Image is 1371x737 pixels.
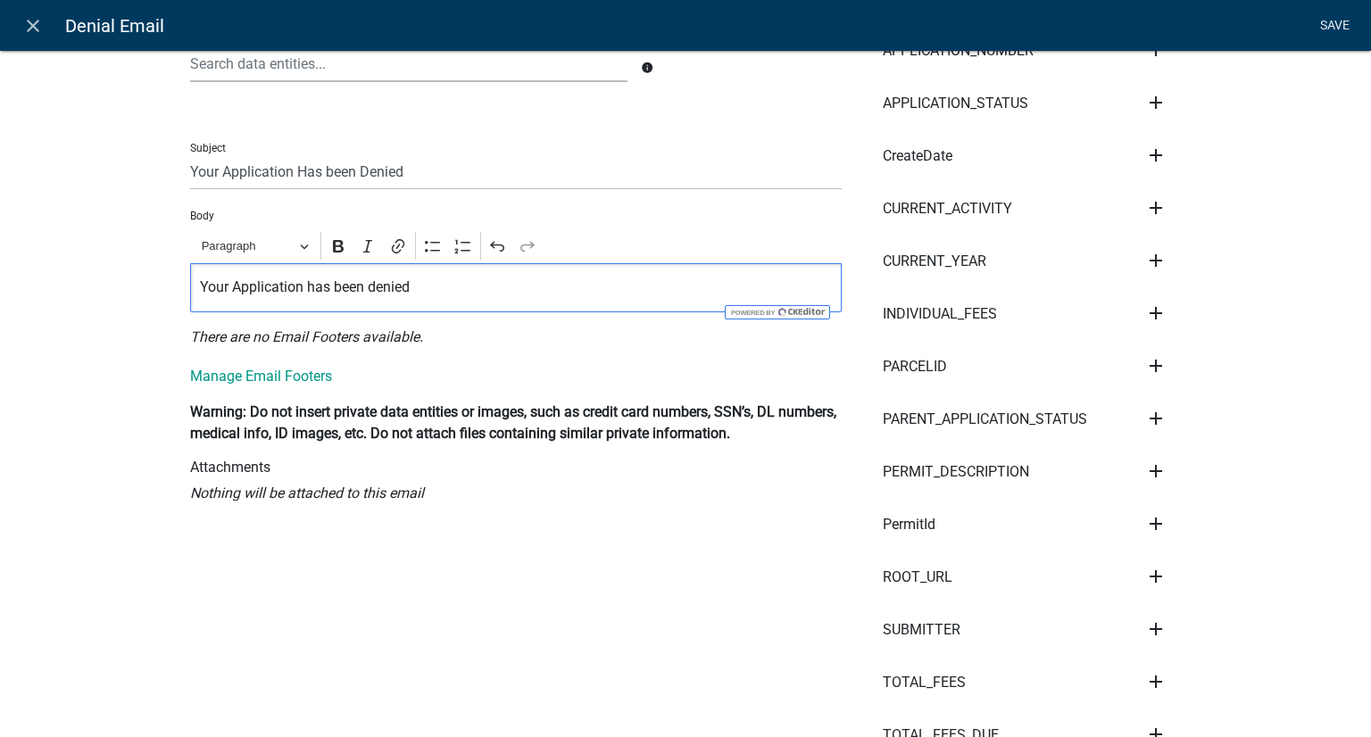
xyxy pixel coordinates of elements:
span: PARCELID [883,360,947,374]
p: Your Application has been denied [200,277,833,298]
span: PARENT_APPLICATION_STATUS [883,412,1087,426]
i: add [1145,250,1167,271]
div: Editor editing area: main. Press Alt+0 for help. [190,263,842,312]
span: PermitId [883,518,935,532]
span: APPLICATION_STATUS [883,96,1028,111]
i: add [1145,145,1167,166]
i: add [1145,92,1167,113]
i: close [22,15,44,37]
i: add [1145,513,1167,534]
i: There are no Email Footers available. [190,328,423,345]
span: CURRENT_YEAR [883,254,986,269]
span: Denial Email [65,8,164,44]
i: add [1145,566,1167,587]
span: INDIVIDUAL_FEES [883,307,997,321]
i: add [1145,302,1167,324]
span: Powered by [729,309,775,317]
span: CURRENT_ACTIVITY [883,202,1012,216]
span: Paragraph [202,236,295,257]
i: add [1145,408,1167,429]
p: Warning: Do not insert private data entities or images, such as credit card numbers, SSN’s, DL nu... [190,402,842,444]
i: add [1145,197,1167,219]
span: PERMIT_DESCRIPTION [883,465,1029,479]
span: TOTAL_FEES [883,675,966,690]
span: SUBMITTER [883,623,960,637]
i: info [641,62,653,74]
a: Manage Email Footers [190,368,332,385]
i: Nothing will be attached to this email [190,484,424,501]
input: Search data entities... [190,46,627,82]
label: Body [190,211,214,221]
a: Save [1312,9,1357,43]
i: add [1145,618,1167,640]
i: add [1145,460,1167,482]
i: add [1145,671,1167,692]
span: APPLICATION_NUMBER [883,44,1034,58]
i: add [1145,355,1167,377]
span: CreateDate [883,149,952,163]
span: ROOT_URL [883,570,952,584]
h6: Attachments [190,459,842,476]
div: Editor toolbar [190,228,842,262]
button: Paragraph, Heading [194,232,317,260]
